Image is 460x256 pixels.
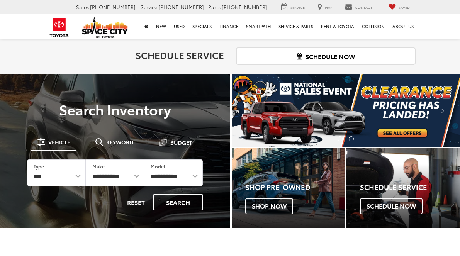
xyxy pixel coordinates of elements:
[236,47,415,65] a: Schedule Now
[325,5,332,10] span: Map
[389,14,418,39] a: About Us
[232,148,345,228] div: Toyota
[360,183,460,191] h4: Schedule Service
[355,5,372,10] span: Contact
[44,50,224,60] h2: Schedule Service
[275,14,317,39] a: Service & Parts
[48,139,70,145] span: Vehicle
[141,14,152,39] a: Home
[338,136,343,141] li: Go to slide number 1.
[170,14,188,39] a: Used
[242,14,275,39] a: SmartPath
[360,198,423,214] span: Schedule Now
[92,163,105,170] label: Make
[153,194,203,210] button: Search
[152,14,170,39] a: New
[232,148,345,228] a: Shop Pre-Owned Shop Now
[245,198,293,214] span: Shop Now
[245,183,345,191] h4: Shop Pre-Owned
[76,3,89,10] span: Sales
[170,140,192,145] span: Budget
[232,89,266,131] button: Click to view previous picture.
[358,14,389,39] a: Collision
[151,163,165,170] label: Model
[45,15,74,40] img: Toyota
[222,3,267,10] span: [PHONE_NUMBER]
[16,102,214,117] h3: Search Inventory
[90,3,136,10] span: [PHONE_NUMBER]
[216,14,242,39] a: Finance
[346,148,460,228] div: Toyota
[290,5,305,10] span: Service
[339,3,378,11] a: Contact
[158,3,204,10] span: [PHONE_NUMBER]
[82,17,128,38] img: Space City Toyota
[208,3,221,10] span: Parts
[312,3,338,11] a: Map
[349,136,354,141] li: Go to slide number 2.
[426,89,460,131] button: Click to view next picture.
[188,14,216,39] a: Specials
[399,5,410,10] span: Saved
[121,194,151,210] button: Reset
[34,163,44,170] label: Type
[275,3,311,11] a: Service
[383,3,416,11] a: My Saved Vehicles
[317,14,358,39] a: Rent a Toyota
[141,3,157,10] span: Service
[106,139,134,145] span: Keyword
[346,148,460,228] a: Schedule Service Schedule Now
